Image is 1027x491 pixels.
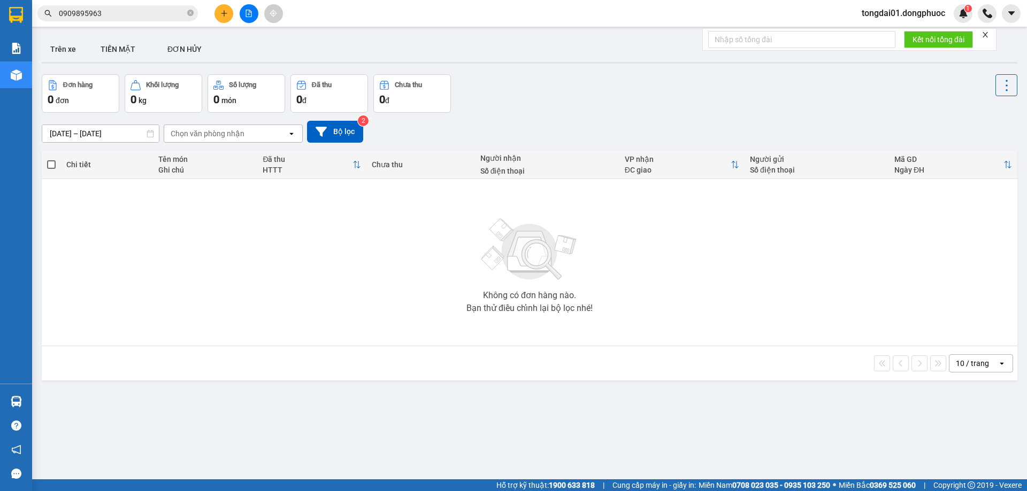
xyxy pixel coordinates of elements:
[924,479,925,491] span: |
[187,10,194,16] span: close-circle
[853,6,954,20] span: tongdai01.dongphuoc
[48,93,53,106] span: 0
[63,81,93,89] div: Đơn hàng
[11,43,22,54] img: solution-icon
[968,481,975,489] span: copyright
[904,31,973,48] button: Kết nối tổng đài
[480,167,614,175] div: Số điện thoại
[699,479,830,491] span: Miền Nam
[44,10,52,17] span: search
[750,166,884,174] div: Số điện thoại
[379,93,385,106] span: 0
[263,166,352,174] div: HTTT
[213,93,219,106] span: 0
[612,479,696,491] span: Cung cấp máy in - giấy in:
[270,10,277,17] span: aim
[307,121,363,143] button: Bộ lọc
[983,9,992,18] img: phone-icon
[11,420,21,431] span: question-circle
[214,4,233,23] button: plus
[11,469,21,479] span: message
[956,358,989,369] div: 10 / trang
[9,7,23,23] img: logo-vxr
[312,81,332,89] div: Đã thu
[11,69,22,81] img: warehouse-icon
[372,160,470,169] div: Chưa thu
[208,74,285,113] button: Số lượng0món
[732,481,830,489] strong: 0708 023 035 - 0935 103 250
[287,129,296,138] svg: open
[982,31,989,38] span: close
[496,479,595,491] span: Hỗ trợ kỹ thuật:
[998,359,1006,368] svg: open
[480,154,614,162] div: Người nhận
[296,93,302,106] span: 0
[870,481,916,489] strong: 0369 525 060
[833,483,836,487] span: ⚪️
[66,160,148,169] div: Chi tiết
[395,81,422,89] div: Chưa thu
[1002,4,1021,23] button: caret-down
[101,45,135,53] span: TIỀN MẶT
[125,74,202,113] button: Khối lượng0kg
[167,45,202,53] span: ĐƠN HỦY
[708,31,895,48] input: Nhập số tổng đài
[240,4,258,23] button: file-add
[476,212,583,287] img: svg+xml;base64,PHN2ZyBjbGFzcz0ibGlzdC1wbHVnX19zdmciIHhtbG5zPSJodHRwOi8vd3d3LnczLm9yZy8yMDAwL3N2Zy...
[245,10,252,17] span: file-add
[1007,9,1016,18] span: caret-down
[158,155,252,163] div: Tên món
[625,155,731,163] div: VP nhận
[146,81,179,89] div: Khối lượng
[139,96,147,105] span: kg
[889,151,1017,179] th: Toggle SortBy
[158,166,252,174] div: Ghi chú
[625,166,731,174] div: ĐC giao
[966,5,970,12] span: 1
[894,155,1003,163] div: Mã GD
[959,9,968,18] img: icon-new-feature
[187,9,194,19] span: close-circle
[302,96,306,105] span: đ
[603,479,604,491] span: |
[466,304,593,313] div: Bạn thử điều chỉnh lại bộ lọc nhé!
[221,96,236,105] span: món
[913,34,964,45] span: Kết nối tổng đài
[839,479,916,491] span: Miền Bắc
[549,481,595,489] strong: 1900 633 818
[42,36,85,62] button: Trên xe
[750,155,884,163] div: Người gửi
[290,74,368,113] button: Đã thu0đ
[964,5,972,12] sup: 1
[385,96,389,105] span: đ
[42,74,119,113] button: Đơn hàng0đơn
[257,151,366,179] th: Toggle SortBy
[42,125,159,142] input: Select a date range.
[11,445,21,455] span: notification
[59,7,185,19] input: Tìm tên, số ĐT hoặc mã đơn
[894,166,1003,174] div: Ngày ĐH
[56,96,69,105] span: đơn
[263,155,352,163] div: Đã thu
[483,291,576,300] div: Không có đơn hàng nào.
[171,128,244,139] div: Chọn văn phòng nhận
[131,93,136,106] span: 0
[358,115,369,126] sup: 2
[264,4,283,23] button: aim
[229,81,256,89] div: Số lượng
[373,74,451,113] button: Chưa thu0đ
[11,396,22,407] img: warehouse-icon
[220,10,228,17] span: plus
[619,151,745,179] th: Toggle SortBy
